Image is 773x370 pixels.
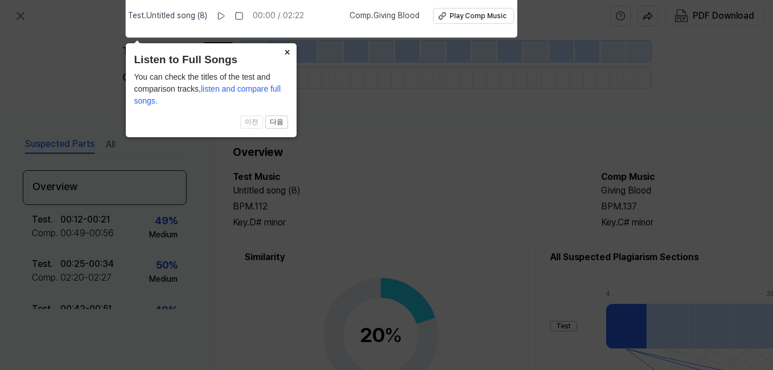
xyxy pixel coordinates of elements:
[134,52,288,68] header: Listen to Full Songs
[253,10,304,22] div: 00:00 / 02:22
[134,84,281,105] span: listen and compare full songs.
[278,43,297,59] button: Close
[265,116,288,129] button: 다음
[128,10,207,22] span: Test . Untitled song (8)
[350,10,420,22] span: Comp . Giving Blood
[450,11,507,21] div: Play Comp Music
[134,71,288,107] div: You can check the titles of the test and comparison tracks,
[433,8,514,24] button: Play Comp Music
